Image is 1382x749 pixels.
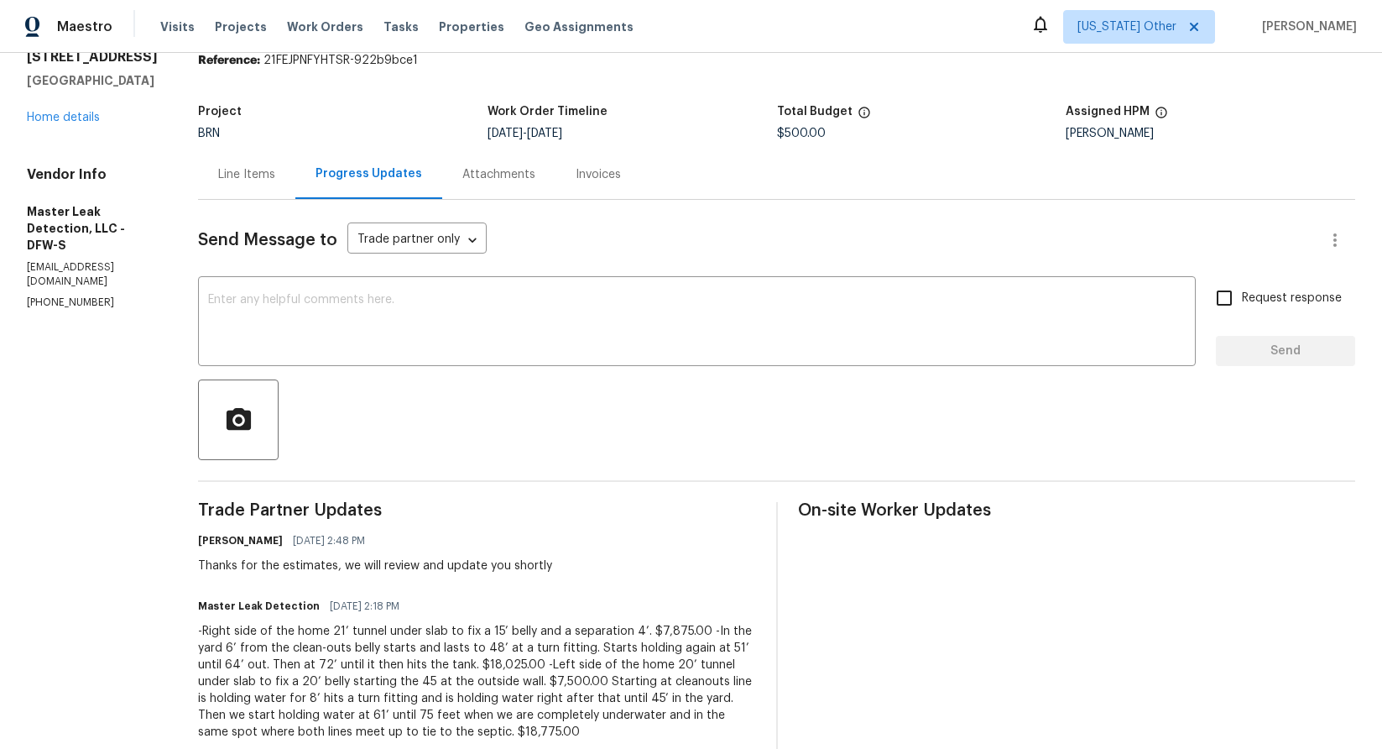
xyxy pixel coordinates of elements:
h4: Vendor Info [27,166,158,183]
span: The total cost of line items that have been proposed by Opendoor. This sum includes line items th... [858,106,871,128]
h5: [GEOGRAPHIC_DATA] [27,72,158,89]
span: [PERSON_NAME] [1255,18,1357,35]
span: Work Orders [287,18,363,35]
div: Invoices [576,166,621,183]
span: [DATE] [527,128,562,139]
span: Send Message to [198,232,337,249]
div: Attachments [462,166,535,183]
span: Request response [1242,290,1342,307]
span: - [488,128,562,139]
div: Line Items [218,166,275,183]
div: [PERSON_NAME] [1066,128,1355,139]
span: Maestro [57,18,112,35]
span: On-site Worker Updates [798,502,1356,519]
h5: Assigned HPM [1066,106,1150,118]
div: 21FEJPNFYHTSR-922b9bce1 [198,52,1355,69]
span: Visits [160,18,195,35]
h6: Master Leak Detection [198,598,320,615]
div: Trade partner only [347,227,487,254]
span: [US_STATE] Other [1077,18,1176,35]
p: [EMAIL_ADDRESS][DOMAIN_NAME] [27,260,158,289]
span: $500.00 [777,128,826,139]
span: Geo Assignments [524,18,634,35]
span: [DATE] 2:48 PM [293,532,365,549]
p: [PHONE_NUMBER] [27,296,158,310]
h5: Project [198,106,242,118]
div: -Right side of the home 21’ tunnel under slab to fix a 15’ belly and a separation 4’. $7,875.00 -... [198,623,756,741]
span: Tasks [383,21,419,33]
a: Home details [27,112,100,123]
h2: [STREET_ADDRESS] [27,49,158,65]
b: Reference: [198,55,260,66]
span: The hpm assigned to this work order. [1155,106,1168,128]
div: Progress Updates [316,165,422,182]
h5: Master Leak Detection, LLC - DFW-S [27,203,158,254]
span: BRN [198,128,220,139]
div: Thanks for the estimates, we will review and update you shortly [198,558,552,574]
span: Trade Partner Updates [198,502,756,519]
span: Projects [215,18,267,35]
h5: Total Budget [777,106,853,118]
h5: Work Order Timeline [488,106,608,118]
span: [DATE] 2:18 PM [330,598,399,615]
span: Properties [439,18,504,35]
span: [DATE] [488,128,523,139]
h6: [PERSON_NAME] [198,532,283,549]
